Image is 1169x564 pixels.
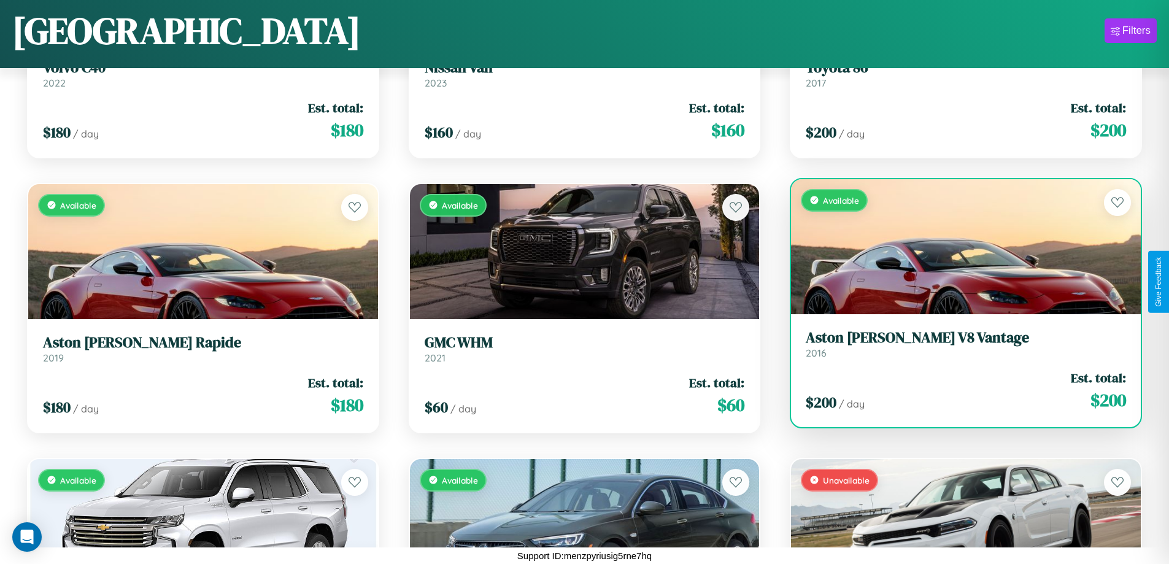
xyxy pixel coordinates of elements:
[425,77,447,89] span: 2023
[43,59,363,77] h3: Volvo C40
[442,200,478,211] span: Available
[425,352,446,364] span: 2021
[12,522,42,552] div: Open Intercom Messenger
[1105,18,1157,43] button: Filters
[455,128,481,140] span: / day
[442,475,478,485] span: Available
[806,122,836,142] span: $ 200
[12,6,361,56] h1: [GEOGRAPHIC_DATA]
[1090,118,1126,142] span: $ 200
[73,403,99,415] span: / day
[689,374,744,392] span: Est. total:
[331,393,363,417] span: $ 180
[717,393,744,417] span: $ 60
[1071,99,1126,117] span: Est. total:
[43,59,363,89] a: Volvo C402022
[331,118,363,142] span: $ 180
[823,475,870,485] span: Unavailable
[806,329,1126,359] a: Aston [PERSON_NAME] V8 Vantage2016
[1071,369,1126,387] span: Est. total:
[43,122,71,142] span: $ 180
[425,397,448,417] span: $ 60
[1122,25,1151,37] div: Filters
[43,397,71,417] span: $ 180
[806,77,826,89] span: 2017
[425,59,745,89] a: Nissan Van2023
[806,329,1126,347] h3: Aston [PERSON_NAME] V8 Vantage
[1154,257,1163,307] div: Give Feedback
[1090,388,1126,412] span: $ 200
[839,128,865,140] span: / day
[425,334,745,364] a: GMC WHM2021
[43,352,64,364] span: 2019
[308,99,363,117] span: Est. total:
[806,59,1126,77] h3: Toyota 86
[806,59,1126,89] a: Toyota 862017
[425,122,453,142] span: $ 160
[425,59,745,77] h3: Nissan Van
[823,195,859,206] span: Available
[839,398,865,410] span: / day
[425,334,745,352] h3: GMC WHM
[517,547,652,564] p: Support ID: menzpyriusig5rne7hq
[43,77,66,89] span: 2022
[43,334,363,352] h3: Aston [PERSON_NAME] Rapide
[73,128,99,140] span: / day
[806,347,827,359] span: 2016
[450,403,476,415] span: / day
[43,334,363,364] a: Aston [PERSON_NAME] Rapide2019
[806,392,836,412] span: $ 200
[689,99,744,117] span: Est. total:
[308,374,363,392] span: Est. total:
[60,200,96,211] span: Available
[711,118,744,142] span: $ 160
[60,475,96,485] span: Available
